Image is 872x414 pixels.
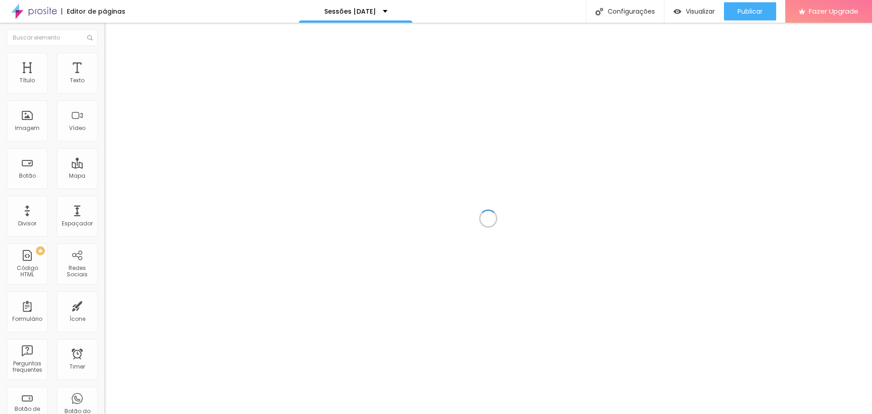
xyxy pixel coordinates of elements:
span: Publicar [738,8,763,15]
button: Visualizar [664,2,724,20]
button: Publicar [724,2,776,20]
div: Vídeo [69,125,85,131]
div: Código HTML [9,265,45,278]
div: Redes Sociais [59,265,95,278]
span: Fazer Upgrade [809,7,858,15]
input: Buscar elemento [7,30,98,46]
img: Icone [595,8,603,15]
div: Editor de páginas [61,8,125,15]
img: Icone [87,35,93,40]
div: Formulário [12,316,42,322]
div: Mapa [69,173,85,179]
div: Imagem [15,125,40,131]
p: Sessões [DATE] [324,8,376,15]
span: Visualizar [686,8,715,15]
div: Divisor [18,220,36,227]
div: Timer [69,364,85,370]
div: Título [20,77,35,84]
div: Texto [70,77,84,84]
div: Botão [19,173,36,179]
div: Espaçador [62,220,93,227]
img: view-1.svg [674,8,681,15]
div: Ícone [69,316,85,322]
div: Perguntas frequentes [9,360,45,374]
